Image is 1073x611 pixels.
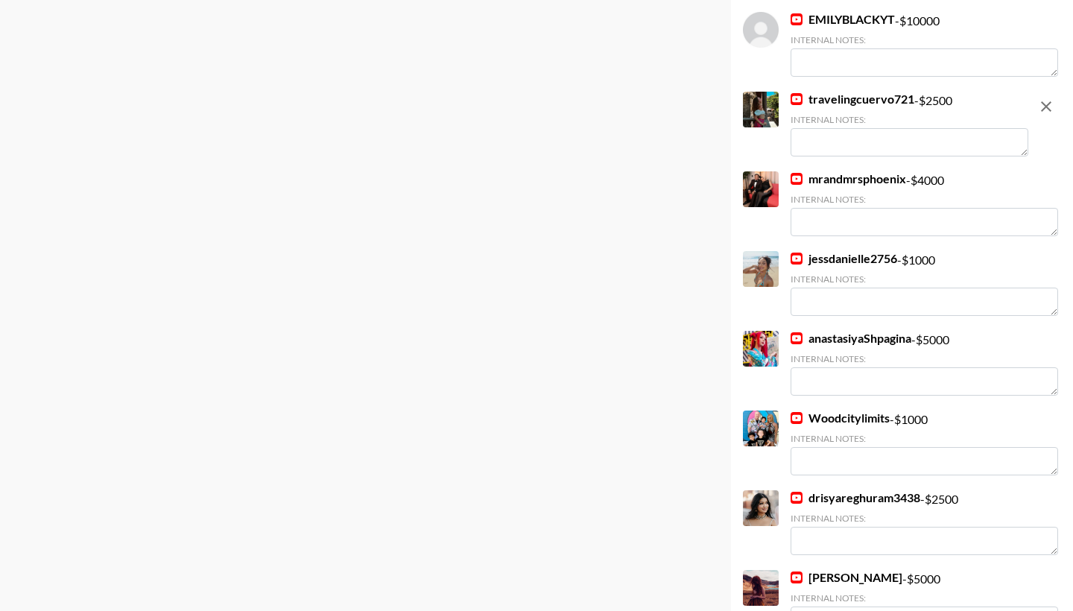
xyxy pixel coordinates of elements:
[791,331,911,346] a: anastasiyaShpagina
[791,490,1058,555] div: - $ 2500
[791,34,1058,45] div: Internal Notes:
[791,412,803,424] img: YouTube
[791,173,803,185] img: YouTube
[791,331,1058,396] div: - $ 5000
[791,490,920,505] a: drisyareghuram3438
[791,251,1058,316] div: - $ 1000
[791,433,1058,444] div: Internal Notes:
[791,171,906,186] a: mrandmrsphoenix
[1031,92,1061,121] button: remove
[791,251,897,266] a: jessdanielle2756
[791,114,1028,125] div: Internal Notes:
[791,492,803,504] img: YouTube
[791,570,902,585] a: [PERSON_NAME]
[791,13,803,25] img: YouTube
[791,572,803,583] img: YouTube
[791,92,914,107] a: travelingcuervo721
[791,93,803,105] img: YouTube
[791,12,895,27] a: EMILYBLACKYT
[791,92,1028,156] div: - $ 2500
[791,592,1058,604] div: Internal Notes:
[791,353,1058,364] div: Internal Notes:
[791,332,803,344] img: YouTube
[791,273,1058,285] div: Internal Notes:
[791,253,803,265] img: YouTube
[791,411,890,425] a: Woodcitylimits
[791,171,1058,236] div: - $ 4000
[791,194,1058,205] div: Internal Notes:
[791,411,1058,475] div: - $ 1000
[791,12,1058,77] div: - $ 10000
[791,513,1058,524] div: Internal Notes:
